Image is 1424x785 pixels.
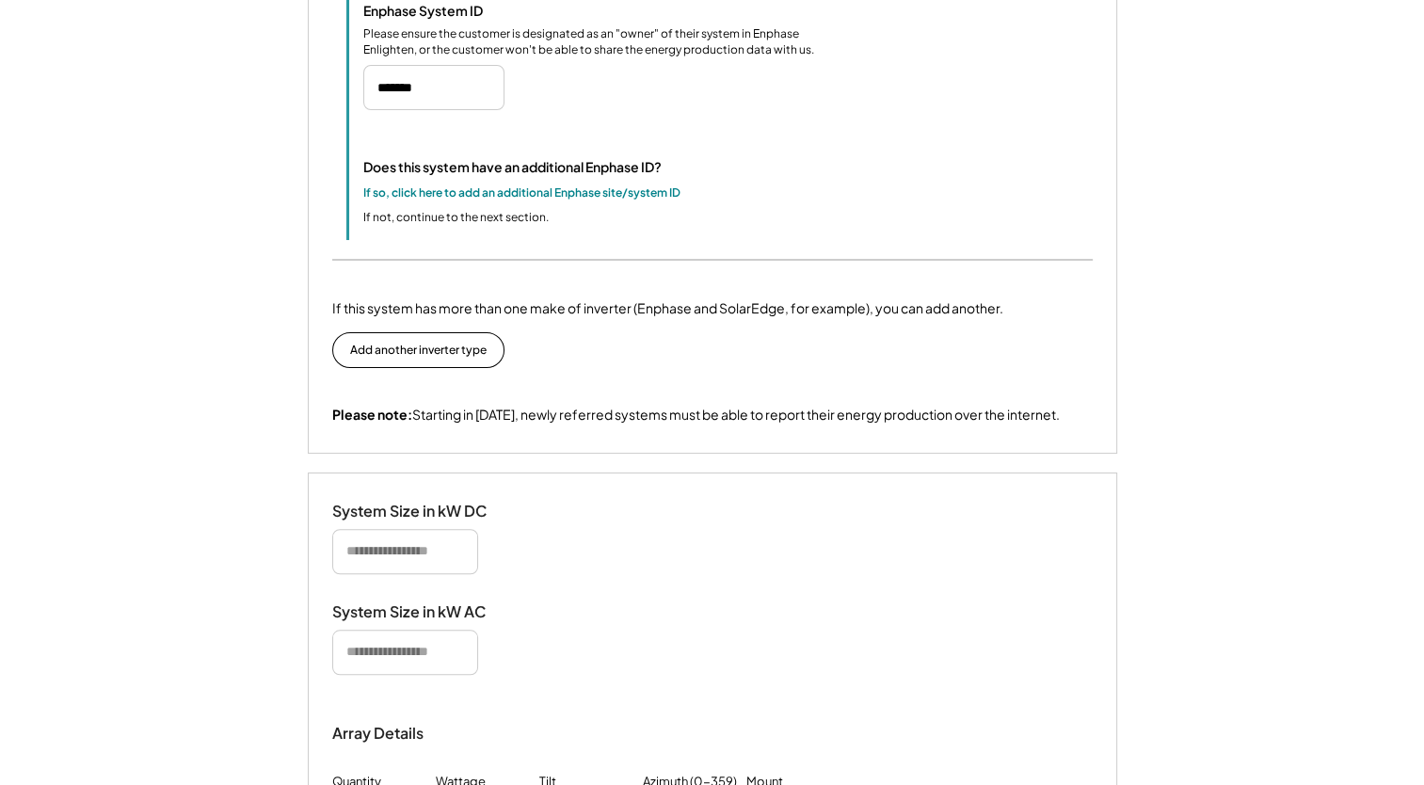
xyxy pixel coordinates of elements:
div: If not, continue to the next section. [363,209,549,226]
strong: Please note: [332,406,412,423]
div: Starting in [DATE], newly referred systems must be able to report their energy production over th... [332,406,1060,425]
div: If so, click here to add an additional Enphase site/system ID [363,184,680,201]
div: Enphase System ID [363,2,552,19]
div: Please ensure the customer is designated as an "owner" of their system in Enphase Enlighten, or t... [363,26,834,58]
button: Add another inverter type [332,332,504,368]
div: Does this system have an additional Enphase ID? [363,157,662,177]
div: System Size in kW AC [332,602,520,622]
div: Array Details [332,722,426,745]
div: System Size in kW DC [332,502,520,521]
div: If this system has more than one make of inverter (Enphase and SolarEdge, for example), you can a... [332,298,1003,318]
